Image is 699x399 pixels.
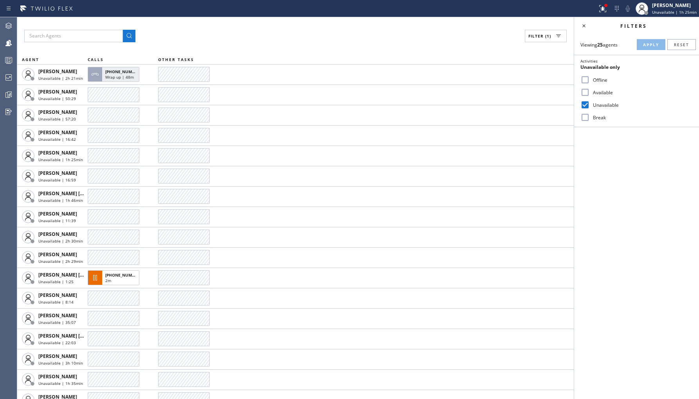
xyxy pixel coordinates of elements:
span: Unavailable | 50:29 [38,96,76,101]
span: Unavailable | 1:25 [38,279,74,284]
span: Unavailable | 2h 21min [38,75,83,81]
span: Unavailable | 2h 29min [38,259,83,264]
span: Unavailable | 3h 10min [38,360,83,366]
span: [PERSON_NAME] [38,231,77,237]
button: Reset [667,39,696,50]
span: [PHONE_NUMBER] [105,272,141,278]
span: Unavailable | 8:14 [38,299,74,305]
span: Filter (1) [528,33,551,39]
button: [PHONE_NUMBER]Wrap up | 48m [88,65,142,84]
span: Wrap up | 48m [105,74,134,80]
span: Unavailable | 35:07 [38,320,76,325]
div: Activities [580,58,693,64]
label: Offline [590,77,693,83]
span: Filters [620,23,647,29]
span: Unavailable | 1h 25min [38,157,83,162]
span: [PERSON_NAME] [38,88,77,95]
button: Filter (1) [525,30,567,42]
span: [PERSON_NAME] [38,170,77,176]
span: Unavailable | 16:42 [38,137,76,142]
span: Unavailable | 16:59 [38,177,76,183]
span: [PERSON_NAME] [38,68,77,75]
span: [PERSON_NAME] [PERSON_NAME] [38,190,117,197]
label: Unavailable [590,102,693,108]
span: Unavailable | 1h 35min [38,381,83,386]
span: Unavailable only [580,64,620,70]
span: [PERSON_NAME] [PERSON_NAME] [38,271,117,278]
span: Unavailable | 11:39 [38,218,76,223]
span: [PERSON_NAME] [38,292,77,298]
span: [PERSON_NAME] [38,149,77,156]
button: [PHONE_NUMBER]2m [88,268,142,288]
span: Unavailable | 1h 25min [652,9,697,15]
span: Reset [674,42,689,47]
label: Available [590,89,693,96]
span: [PERSON_NAME] [38,210,77,217]
span: Apply [643,42,659,47]
span: [PERSON_NAME] [38,109,77,115]
strong: 25 [597,41,603,48]
span: Viewing agents [580,41,618,48]
span: Unavailable | 57:20 [38,116,76,122]
span: AGENT [22,57,39,62]
span: [PERSON_NAME] [38,373,77,380]
span: 2m [105,278,111,283]
span: OTHER TASKS [158,57,194,62]
button: Mute [622,3,633,14]
div: [PERSON_NAME] [652,2,697,9]
input: Search Agents [24,30,123,42]
span: CALLS [88,57,104,62]
span: [PERSON_NAME] [38,353,77,359]
span: Unavailable | 2h 30min [38,238,83,244]
span: Unavailable | 22:03 [38,340,76,345]
span: [PERSON_NAME] [38,251,77,258]
span: [PERSON_NAME] [PERSON_NAME] [38,332,117,339]
span: [PERSON_NAME] [38,129,77,136]
span: [PHONE_NUMBER] [105,69,141,74]
label: Break [590,114,693,121]
span: Unavailable | 1h 46min [38,198,83,203]
button: Apply [637,39,665,50]
span: [PERSON_NAME] [38,312,77,319]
